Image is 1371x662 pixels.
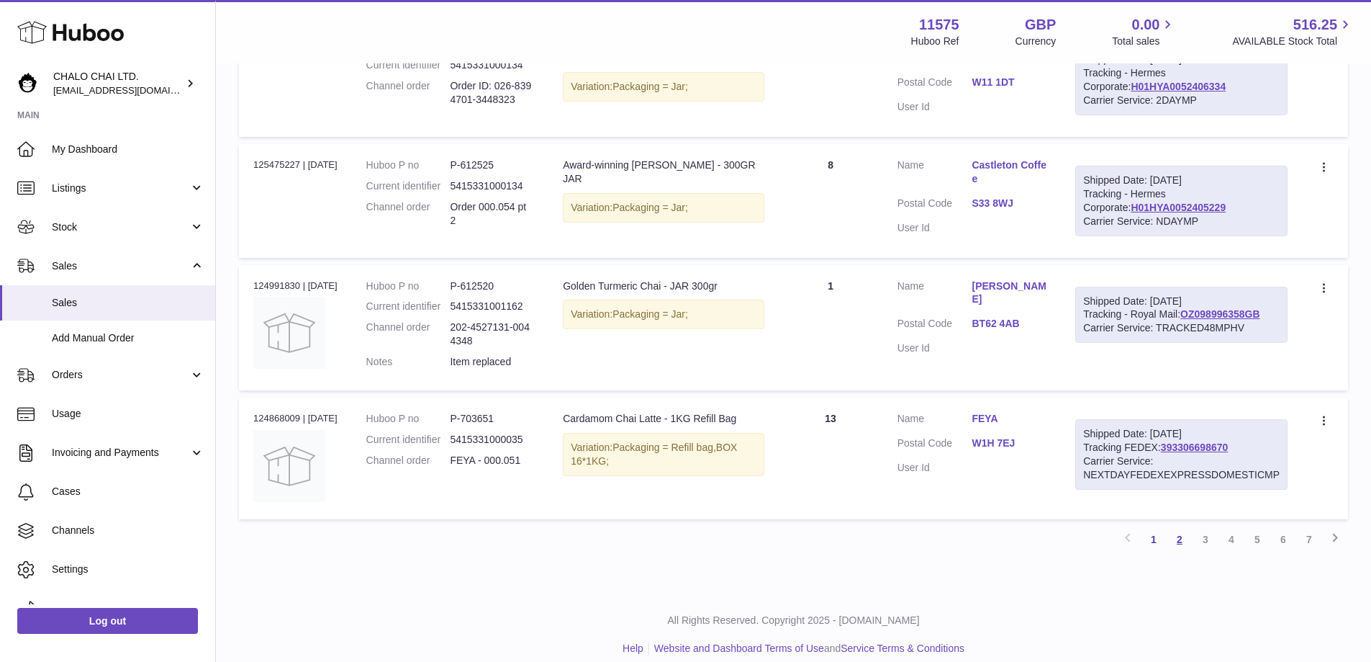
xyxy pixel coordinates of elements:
dt: Postal Code [897,76,972,93]
span: Packaging = Jar; [612,308,688,320]
span: Add Manual Order [52,331,204,345]
a: OZ098996358GB [1180,308,1260,320]
a: 3 [1193,527,1218,553]
div: Variation: [563,193,764,223]
span: Stock [52,220,189,234]
dt: Channel order [366,200,451,228]
dt: Postal Code [897,197,972,214]
p: Item replaced [450,355,534,369]
dt: Current identifier [366,58,451,72]
a: 516.25 AVAILABLE Stock Total [1232,15,1354,48]
div: Shipped Date: [DATE] [1083,427,1280,441]
div: 124868009 | [DATE] [253,412,338,425]
a: S33 8WJ [972,197,1046,210]
div: Currency [1015,35,1056,48]
dt: User Id [897,341,972,355]
dt: Name [897,158,972,189]
dt: User Id [897,461,972,475]
dt: User Id [897,100,972,114]
span: Sales [52,296,204,310]
td: 8 [779,144,883,258]
td: 13 [779,398,883,519]
a: W11 1DT [972,76,1046,89]
dt: Notes [366,355,451,369]
div: Tracking - Royal Mail: [1075,287,1288,344]
dt: Current identifier [366,300,451,313]
dt: Huboo P no [366,412,451,426]
dd: FEYA - 000.051 [450,454,534,468]
dd: 202-4527131-0044348 [450,321,534,348]
dt: Channel order [366,79,451,107]
span: Orders [52,368,189,382]
span: Packaging = Jar; [612,81,688,92]
dd: Order 000.054 pt 2 [450,200,534,228]
div: Tracking FEDEX: [1075,419,1288,490]
dt: Current identifier [366,433,451,447]
strong: GBP [1025,15,1056,35]
dd: 5415331000035 [450,433,534,447]
div: Carrier Service: NEXTDAYFEDEXEXPRESSDOMESTICMP [1083,455,1280,482]
a: H01HYA0052405229 [1131,202,1226,213]
div: Shipped Date: [DATE] [1083,174,1280,187]
a: 0.00 Total sales [1112,15,1176,48]
span: [EMAIL_ADDRESS][DOMAIN_NAME] [53,84,212,96]
a: Log out [17,608,198,634]
a: 6 [1270,527,1296,553]
span: Packaging = Refill bag,BOX 16*1KG; [571,442,737,467]
dd: 5415331001162 [450,300,534,313]
span: Usage [52,407,204,421]
strong: 11575 [919,15,959,35]
span: Packaging = Jar; [612,202,688,213]
div: Variation: [563,433,764,476]
dd: Order ID: 026-8394701-3448323 [450,79,534,107]
div: CHALO CHAI LTD. [53,70,183,97]
dt: User Id [897,221,972,235]
div: Tracking - Hermes Corporate: [1075,45,1288,115]
a: 4 [1218,527,1244,553]
span: Cases [52,485,204,498]
a: W1H 7EJ [972,437,1046,450]
a: Help [623,643,643,654]
div: Variation: [563,72,764,102]
dt: Name [897,412,972,429]
div: Huboo Ref [911,35,959,48]
div: Cardamom Chai Latte - 1KG Refill Bag [563,412,764,426]
a: Castleton Coffee [972,158,1046,186]
a: BT62 4AB [972,317,1046,331]
dt: Postal Code [897,437,972,454]
a: Service Terms & Conditions [841,643,964,654]
span: AVAILABLE Stock Total [1232,35,1354,48]
p: All Rights Reserved. Copyright 2025 - [DOMAIN_NAME] [227,614,1359,627]
div: Award-winning [PERSON_NAME] - 300GR JAR [563,158,764,186]
div: Carrier Service: 2DAYMP [1083,94,1280,107]
td: 3 [779,23,883,137]
dt: Postal Code [897,317,972,334]
span: Total sales [1112,35,1176,48]
a: [PERSON_NAME] [972,279,1046,307]
dt: Huboo P no [366,279,451,293]
div: Tracking - Hermes Corporate: [1075,166,1288,236]
dd: P-703651 [450,412,534,426]
a: FEYA [972,412,1046,426]
dd: P-612520 [450,279,534,293]
span: 0.00 [1132,15,1160,35]
img: no-photo.jpg [253,297,325,369]
span: Listings [52,182,189,195]
div: 125475227 | [DATE] [253,158,338,171]
a: 393306698670 [1161,442,1228,453]
span: Sales [52,259,189,273]
img: Chalo@chalocompany.com [17,73,39,94]
a: Website and Dashboard Terms of Use [654,643,824,654]
div: Variation: [563,300,764,329]
a: 5 [1244,527,1270,553]
img: no-photo.jpg [253,430,325,502]
div: Carrier Service: NDAYMP [1083,215,1280,228]
div: Shipped Date: [DATE] [1083,295,1280,308]
span: Returns [52,601,204,615]
a: 2 [1167,527,1193,553]
span: Settings [52,563,204,576]
span: 516.25 [1293,15,1337,35]
dt: Current identifier [366,179,451,193]
li: and [649,642,964,656]
a: 7 [1296,527,1322,553]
